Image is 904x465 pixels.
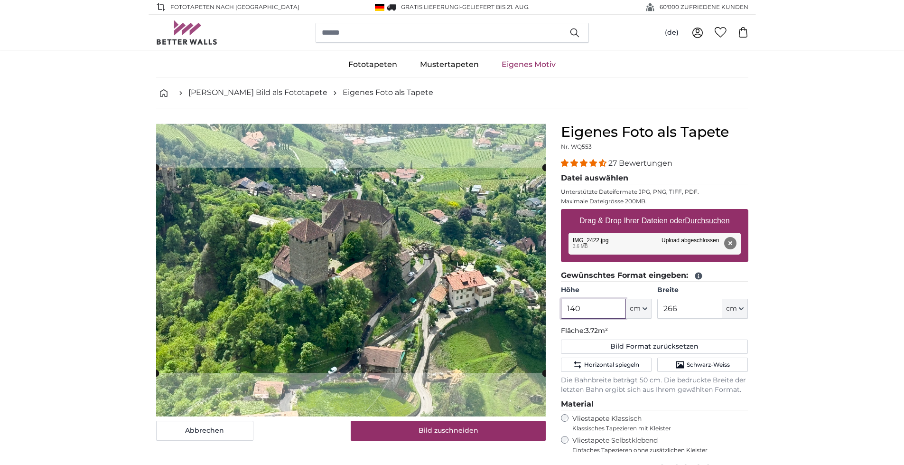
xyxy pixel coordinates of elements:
[576,211,734,230] label: Drag & Drop Ihrer Dateien oder
[188,87,327,98] a: [PERSON_NAME] Bild als Fototapete
[561,399,748,410] legend: Material
[657,358,748,372] button: Schwarz-Weiss
[561,270,748,282] legend: Gewünschtes Format eingeben:
[375,4,384,11] img: Deutschland
[462,3,530,10] span: Geliefert bis 21. Aug.
[687,361,730,369] span: Schwarz-Weiss
[337,52,409,77] a: Fototapeten
[685,217,729,225] u: Durchsuchen
[561,188,748,196] p: Unterstützte Dateiformate JPG, PNG, TIFF, PDF.
[170,3,299,11] span: Fototapeten nach [GEOGRAPHIC_DATA]
[572,436,748,454] label: Vliestapete Selbstklebend
[156,77,748,108] nav: breadcrumbs
[726,304,737,313] span: cm
[660,3,748,11] span: 60'000 ZUFRIEDENE KUNDEN
[156,20,218,45] img: Betterwalls
[608,159,672,168] span: 27 Bewertungen
[561,340,748,354] button: Bild Format zurücksetzen
[351,421,546,441] button: Bild zuschneiden
[561,376,748,395] p: Die Bahnbreite beträgt 50 cm. Die bedruckte Breite der letzten Bahn ergibt sich aus Ihrem gewählt...
[561,285,652,295] label: Höhe
[490,52,567,77] a: Eigenes Motiv
[401,3,460,10] span: GRATIS Lieferung!
[585,326,608,335] span: 3.72m²
[343,87,433,98] a: Eigenes Foto als Tapete
[561,326,748,336] p: Fläche:
[572,414,740,432] label: Vliestapete Klassisch
[630,304,641,313] span: cm
[657,285,748,295] label: Breite
[561,358,652,372] button: Horizontal spiegeln
[460,3,530,10] span: -
[156,421,253,441] button: Abbrechen
[561,143,592,150] span: Nr. WQ553
[409,52,490,77] a: Mustertapeten
[722,299,748,319] button: cm
[626,299,652,319] button: cm
[561,123,748,141] h1: Eigenes Foto als Tapete
[572,446,748,454] span: Einfaches Tapezieren ohne zusätzlichen Kleister
[584,361,639,369] span: Horizontal spiegeln
[561,198,748,205] p: Maximale Dateigrösse 200MB.
[572,425,740,432] span: Klassisches Tapezieren mit Kleister
[657,24,686,41] button: (de)
[561,172,748,184] legend: Datei auswählen
[561,159,608,168] span: 4.41 stars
